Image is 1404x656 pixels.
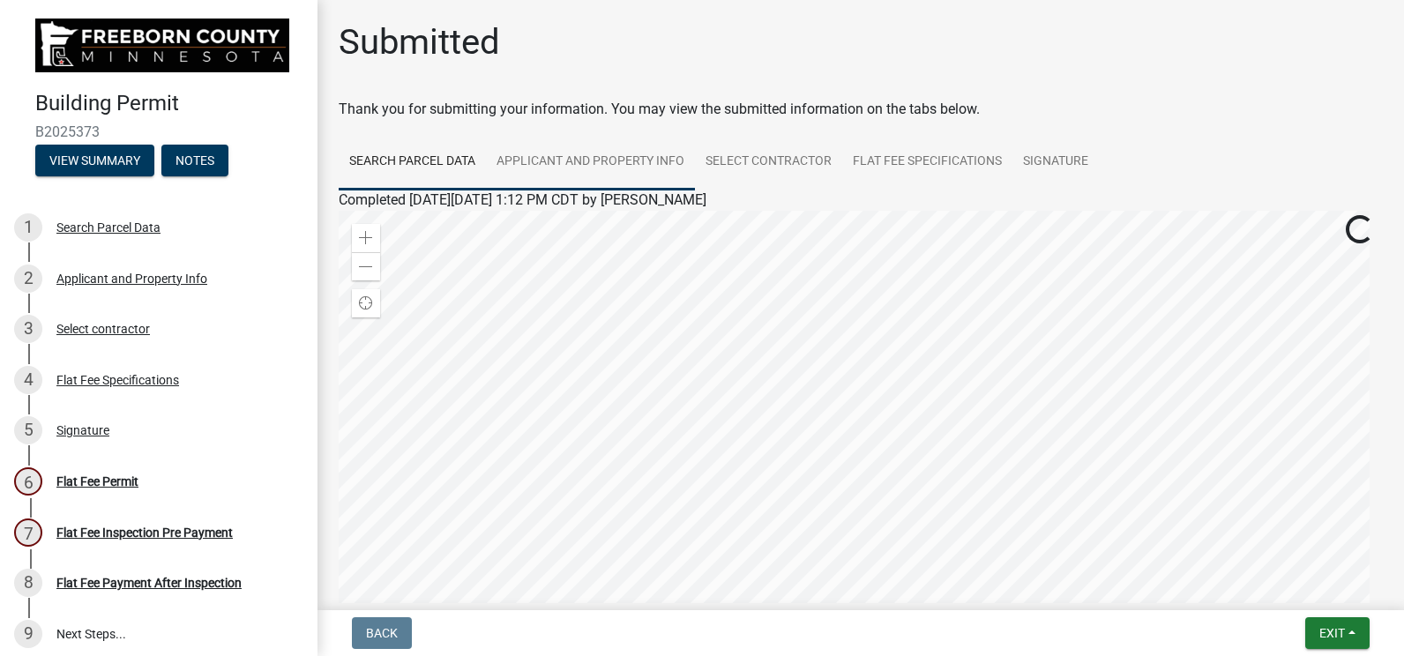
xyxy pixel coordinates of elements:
[161,145,228,176] button: Notes
[14,569,42,597] div: 8
[695,134,842,190] a: Select contractor
[14,416,42,444] div: 5
[35,154,154,168] wm-modal-confirm: Summary
[352,289,380,317] div: Find my location
[352,617,412,649] button: Back
[1319,626,1345,640] span: Exit
[366,626,398,640] span: Back
[339,21,500,63] h1: Submitted
[35,145,154,176] button: View Summary
[161,154,228,168] wm-modal-confirm: Notes
[56,221,161,234] div: Search Parcel Data
[14,315,42,343] div: 3
[14,265,42,293] div: 2
[339,191,706,208] span: Completed [DATE][DATE] 1:12 PM CDT by [PERSON_NAME]
[56,577,242,589] div: Flat Fee Payment After Inspection
[842,134,1012,190] a: Flat Fee Specifications
[56,374,179,386] div: Flat Fee Specifications
[14,213,42,242] div: 1
[352,224,380,252] div: Zoom in
[14,467,42,496] div: 6
[35,19,289,72] img: Freeborn County, Minnesota
[1012,134,1099,190] a: Signature
[14,620,42,648] div: 9
[56,424,109,436] div: Signature
[339,99,1383,120] div: Thank you for submitting your information. You may view the submitted information on the tabs below.
[35,123,282,140] span: B2025373
[56,475,138,488] div: Flat Fee Permit
[56,323,150,335] div: Select contractor
[56,272,207,285] div: Applicant and Property Info
[1305,617,1370,649] button: Exit
[352,252,380,280] div: Zoom out
[339,134,486,190] a: Search Parcel Data
[35,91,303,116] h4: Building Permit
[14,518,42,547] div: 7
[56,526,233,539] div: Flat Fee Inspection Pre Payment
[14,366,42,394] div: 4
[486,134,695,190] a: Applicant and Property Info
